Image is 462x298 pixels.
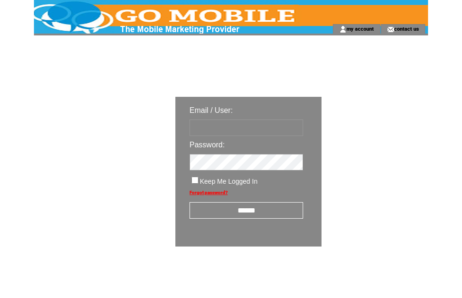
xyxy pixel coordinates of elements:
span: Password: [190,141,225,149]
img: account_icon.gif [339,26,346,33]
img: transparent.png [349,270,396,282]
a: contact us [394,26,419,32]
a: Forgot password? [190,190,228,195]
a: my account [346,26,374,32]
img: contact_us_icon.gif [387,26,394,33]
span: Keep Me Logged In [200,178,257,185]
span: Email / User: [190,106,233,114]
